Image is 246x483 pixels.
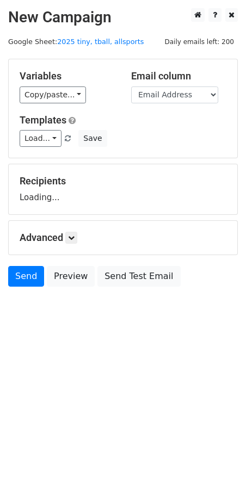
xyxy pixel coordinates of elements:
[78,130,107,147] button: Save
[20,130,61,147] a: Load...
[8,266,44,287] a: Send
[161,38,238,46] a: Daily emails left: 200
[47,266,95,287] a: Preview
[20,232,226,244] h5: Advanced
[57,38,144,46] a: 2025 tiny, tball, allsports
[161,36,238,48] span: Daily emails left: 200
[20,114,66,126] a: Templates
[20,86,86,103] a: Copy/paste...
[20,70,115,82] h5: Variables
[8,38,144,46] small: Google Sheet:
[8,8,238,27] h2: New Campaign
[97,266,180,287] a: Send Test Email
[20,175,226,187] h5: Recipients
[20,175,226,203] div: Loading...
[131,70,226,82] h5: Email column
